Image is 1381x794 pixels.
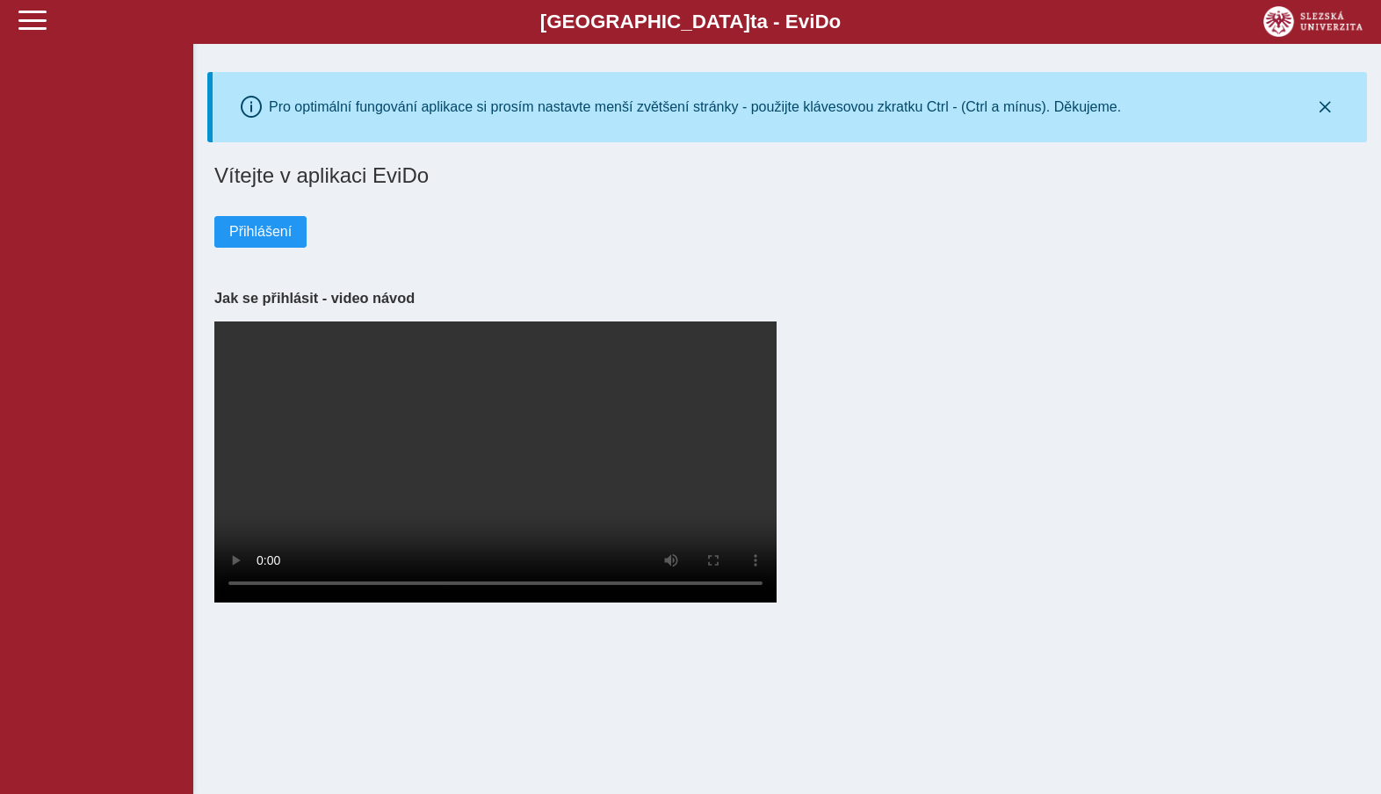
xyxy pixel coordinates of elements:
h3: Jak se přihlásit - video návod [214,290,1360,307]
button: Přihlášení [214,216,307,248]
b: [GEOGRAPHIC_DATA] a - Evi [53,11,1328,33]
video: Your browser does not support the video tag. [214,321,777,603]
h1: Vítejte v aplikaci EviDo [214,163,1360,188]
span: t [750,11,756,32]
img: logo_web_su.png [1263,6,1363,37]
span: o [829,11,842,32]
span: Přihlášení [229,224,292,240]
span: D [814,11,828,32]
div: Pro optimální fungování aplikace si prosím nastavte menší zvětšení stránky - použijte klávesovou ... [269,99,1121,115]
